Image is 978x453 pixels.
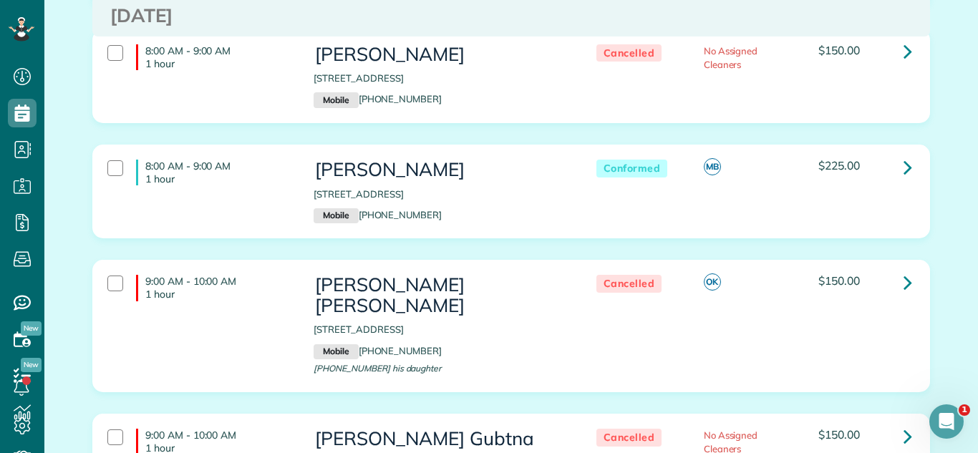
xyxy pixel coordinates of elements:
span: New [21,358,42,372]
span: $150.00 [818,427,860,442]
p: [STREET_ADDRESS] [314,187,567,201]
span: Conformed [596,160,668,177]
span: Cancelled [596,44,662,62]
h4: 9:00 AM - 10:00 AM [136,275,292,301]
small: Mobile [314,344,358,360]
p: [STREET_ADDRESS] [314,72,567,85]
p: 1 hour [145,57,292,70]
span: MB [704,158,721,175]
h4: 8:00 AM - 9:00 AM [136,160,292,185]
small: Mobile [314,208,358,224]
iframe: Intercom live chat [929,404,964,439]
small: Mobile [314,92,358,108]
span: Cancelled [596,429,662,447]
span: $225.00 [818,158,860,172]
a: Mobile[PHONE_NUMBER] [314,345,442,356]
span: No Assigned Cleaners [704,45,758,70]
span: Cancelled [596,275,662,293]
span: $150.00 [818,43,860,57]
h3: [DATE] [110,6,912,26]
h3: [PERSON_NAME] [314,44,567,65]
span: 1 [959,404,970,416]
p: 1 hour [145,172,292,185]
p: [STREET_ADDRESS] [314,323,567,336]
p: 1 hour [145,288,292,301]
span: OK [704,273,721,291]
h3: [PERSON_NAME] [PERSON_NAME] [314,275,567,316]
a: Mobile[PHONE_NUMBER] [314,93,442,104]
h4: 8:00 AM - 9:00 AM [136,44,292,70]
h3: [PERSON_NAME] Gubtna [314,429,567,449]
span: New [21,321,42,336]
span: [PHONE_NUMBER] his daughter [314,363,441,374]
h3: [PERSON_NAME] [314,160,567,180]
a: Mobile[PHONE_NUMBER] [314,209,442,220]
span: $150.00 [818,273,860,288]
